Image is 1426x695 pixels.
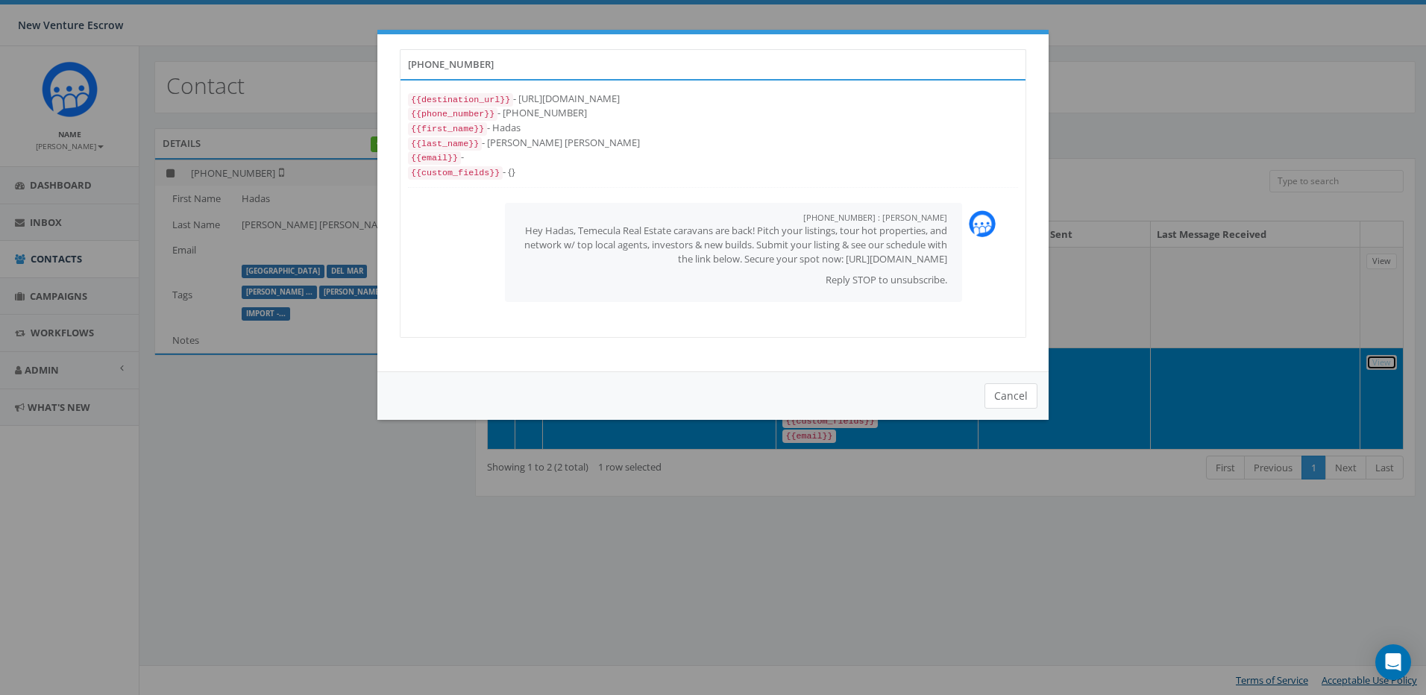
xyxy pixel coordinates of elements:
img: Rally_Corp_Icon_1.png [969,210,996,237]
div: - {} [408,165,1018,180]
div: - [PERSON_NAME] [PERSON_NAME] [408,136,1018,151]
code: {{email}} [408,151,461,165]
code: {{last_name}} [408,137,482,151]
div: Open Intercom Messenger [1375,644,1411,680]
div: - [408,150,1018,165]
div: - [PHONE_NUMBER] [408,106,1018,121]
p: Hey Hadas, Temecula Real Estate caravans are back! Pitch your listings, tour hot properties, and ... [520,224,947,265]
p: Reply STOP to unsubscribe. [520,273,947,287]
div: - Hadas [408,121,1018,136]
code: {{first_name}} [408,122,487,136]
button: Cancel [984,383,1037,409]
code: {{phone_number}} [408,107,497,121]
div: - [URL][DOMAIN_NAME] [408,92,1018,107]
small: [PHONE_NUMBER] : [PERSON_NAME] [803,212,947,223]
div: [PHONE_NUMBER] [400,49,1026,79]
code: {{custom_fields}} [408,166,503,180]
code: {{destination_url}} [408,93,513,107]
